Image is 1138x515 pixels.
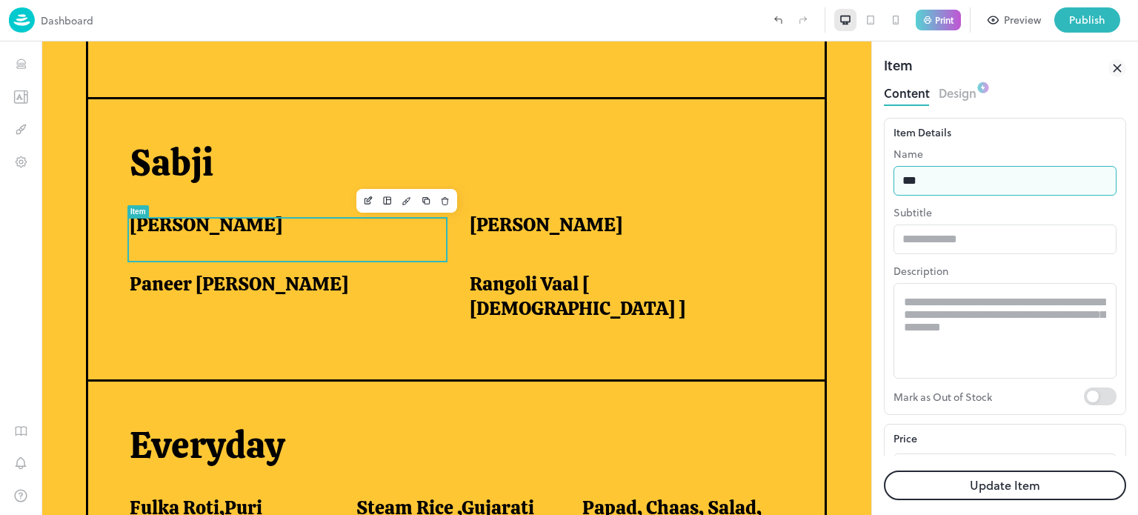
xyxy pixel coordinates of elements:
[88,454,221,479] span: Fulka Roti,Puri
[1069,12,1105,28] div: Publish
[317,150,336,169] button: Edit
[884,471,1126,500] button: Update Item
[894,146,1117,162] p: Name
[894,263,1117,279] p: Description
[428,171,581,196] span: [PERSON_NAME]
[541,454,731,502] span: Papad, Chaas, Salad, Achar, Chutney
[894,388,1084,405] p: Mark as Out of Stock
[428,230,732,279] span: Rangoli Vaal [ [DEMOGRAPHIC_DATA] ]
[88,99,750,144] p: Sabji
[1054,7,1120,33] button: Publish
[894,205,1117,220] p: Subtitle
[375,150,394,169] button: Duplicate
[88,230,307,255] span: Paneer [PERSON_NAME]
[884,82,930,102] button: Content
[356,150,375,169] button: Design
[939,82,976,102] button: Design
[765,7,791,33] label: Undo (Ctrl + Z)
[791,7,816,33] label: Redo (Ctrl + Y)
[41,13,93,28] p: Dashboard
[979,7,1050,33] button: Preview
[88,382,750,427] p: Everyday
[735,34,816,115] img: 1718977755095vy7gqs5mm3.png%3Ft%3D1718977746044
[894,431,917,446] p: Price
[884,55,913,82] div: Item
[336,150,356,169] button: Layout
[394,150,413,169] button: Delete
[935,16,954,24] p: Print
[88,171,241,196] span: [PERSON_NAME]
[1004,12,1041,28] div: Preview
[894,124,1117,140] div: Item Details
[9,7,35,33] img: logo-86c26b7e.jpg
[89,166,104,174] div: Item
[315,454,505,502] span: Steam Rice ,Gujarati Dal-Kadhi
